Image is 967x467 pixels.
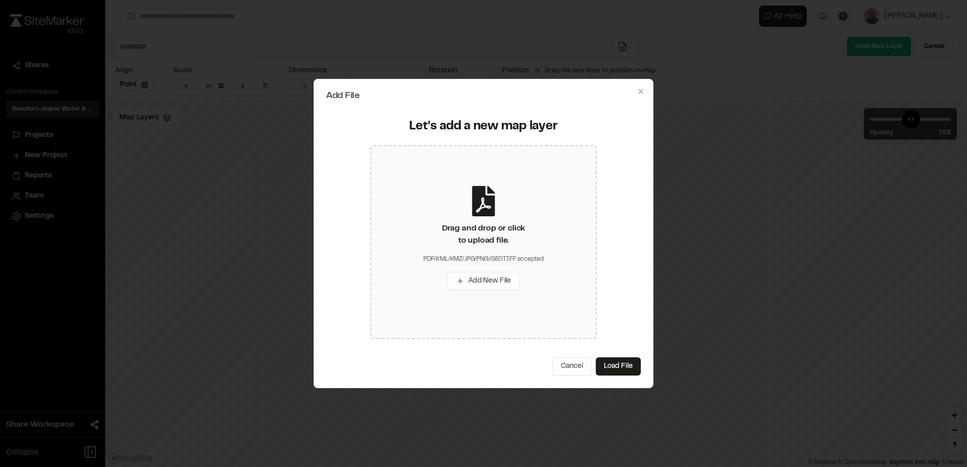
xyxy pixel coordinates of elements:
[448,272,519,290] button: Add New File
[326,91,641,101] h2: Add File
[332,119,635,135] div: Let's add a new map layer
[552,357,592,376] button: Cancel
[423,255,544,264] div: PDF/KML/KMZ/JPG/PNG/GEOTIFF accepted
[442,222,525,247] div: Drag and drop or click to upload file.
[370,145,597,339] div: Drag and drop or clickto upload file.PDF/KML/KMZ/JPG/PNG/GEOTIFF acceptedAdd New File
[596,357,641,376] button: Load File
